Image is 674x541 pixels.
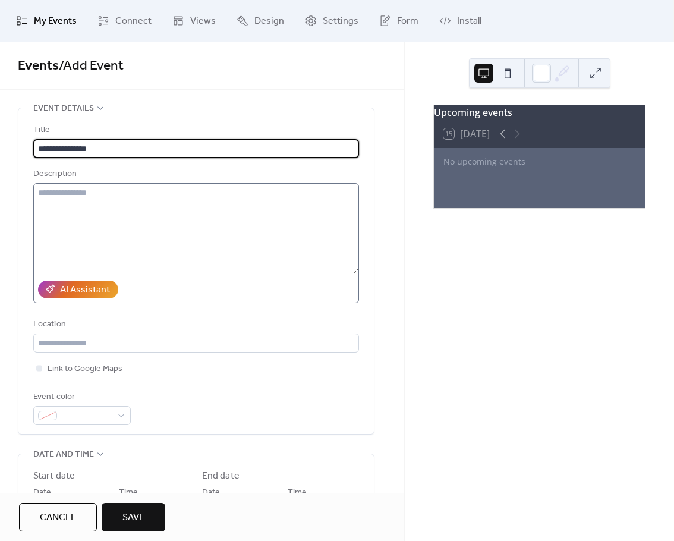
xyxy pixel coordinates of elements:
[370,5,427,37] a: Form
[434,105,645,119] div: Upcoming events
[33,123,357,137] div: Title
[254,14,284,29] span: Design
[60,283,110,297] div: AI Assistant
[7,5,86,37] a: My Events
[33,486,51,500] span: Date
[33,167,357,181] div: Description
[18,53,59,79] a: Events
[443,156,635,167] div: No upcoming events
[33,390,128,404] div: Event color
[122,511,144,525] span: Save
[33,469,75,483] div: Start date
[163,5,225,37] a: Views
[33,448,94,462] span: Date and time
[457,14,481,29] span: Install
[38,281,118,298] button: AI Assistant
[19,503,97,531] button: Cancel
[296,5,367,37] a: Settings
[33,102,94,116] span: Event details
[397,14,418,29] span: Form
[323,14,358,29] span: Settings
[190,14,216,29] span: Views
[228,5,293,37] a: Design
[89,5,160,37] a: Connect
[430,5,490,37] a: Install
[48,362,122,376] span: Link to Google Maps
[119,486,138,500] span: Time
[102,503,165,531] button: Save
[34,14,77,29] span: My Events
[202,469,240,483] div: End date
[40,511,76,525] span: Cancel
[202,486,220,500] span: Date
[288,486,307,500] span: Time
[33,317,357,332] div: Location
[59,53,124,79] span: / Add Event
[115,14,152,29] span: Connect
